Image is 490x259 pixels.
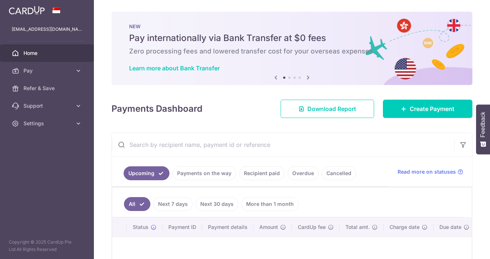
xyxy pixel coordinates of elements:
a: Recipient paid [239,166,285,180]
span: Total amt. [345,223,370,231]
a: Next 7 days [153,197,193,211]
input: Search by recipient name, payment id or reference [112,133,454,156]
span: Due date [439,223,461,231]
span: Create Payment [410,104,454,113]
h4: Payments Dashboard [111,102,202,115]
h6: Zero processing fees and lowered transfer cost for your overseas expenses [129,47,455,56]
a: Download Report [281,100,374,118]
span: Support [23,102,72,110]
a: Create Payment [383,100,472,118]
p: NEW [129,23,455,29]
span: Amount [259,223,278,231]
a: All [124,197,150,211]
a: Next 30 days [195,197,238,211]
a: Payments on the way [172,166,236,180]
span: Pay [23,67,72,74]
button: Feedback - Show survey [476,104,490,154]
h5: Pay internationally via Bank Transfer at $0 fees [129,32,455,44]
span: Download Report [307,104,356,113]
span: Home [23,49,72,57]
a: Read more on statuses [398,168,463,175]
span: Status [133,223,149,231]
a: Cancelled [322,166,356,180]
span: CardUp fee [298,223,326,231]
img: CardUp [9,6,45,15]
img: Bank transfer banner [111,12,472,85]
a: Upcoming [124,166,169,180]
span: Charge date [390,223,420,231]
span: Feedback [480,112,486,137]
a: Learn more about Bank Transfer [129,64,220,72]
span: Read more on statuses [398,168,456,175]
a: More than 1 month [241,197,299,211]
span: Refer & Save [23,85,72,92]
th: Payment details [202,218,253,237]
span: Settings [23,120,72,127]
a: Overdue [288,166,319,180]
th: Payment ID [162,218,202,237]
p: [EMAIL_ADDRESS][DOMAIN_NAME] [12,26,82,33]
